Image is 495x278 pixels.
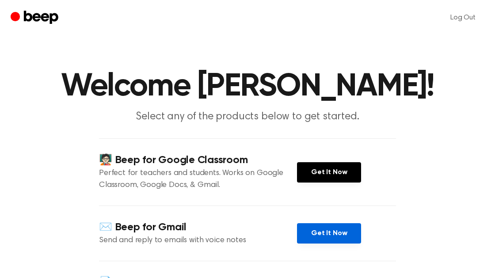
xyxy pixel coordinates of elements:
[297,223,361,244] a: Get It Now
[99,220,297,235] h4: ✉️ Beep for Gmail
[11,9,61,27] a: Beep
[297,162,361,183] a: Get It Now
[99,235,297,247] p: Send and reply to emails with voice notes
[21,71,474,103] h1: Welcome [PERSON_NAME]!
[78,110,417,124] p: Select any of the products below to get started.
[442,7,484,28] a: Log Out
[99,168,297,191] p: Perfect for teachers and students. Works on Google Classroom, Google Docs, & Gmail.
[99,153,297,168] h4: 🧑🏻‍🏫 Beep for Google Classroom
